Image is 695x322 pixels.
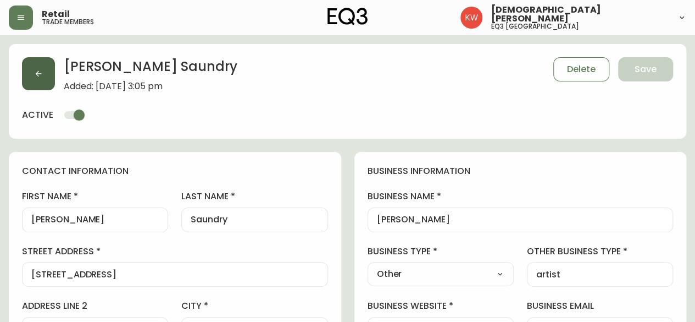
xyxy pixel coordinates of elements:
[527,300,673,312] label: business email
[567,63,596,75] span: Delete
[491,6,669,23] span: [DEMOGRAPHIC_DATA][PERSON_NAME]
[368,190,674,203] label: business name
[42,10,70,19] span: Retail
[368,245,514,258] label: business type
[22,300,168,312] label: address line 2
[327,8,368,25] img: logo
[22,165,328,177] h4: contact information
[42,19,94,25] h5: trade members
[22,245,328,258] label: street address
[181,300,327,312] label: city
[181,190,327,203] label: last name
[491,23,579,30] h5: eq3 [GEOGRAPHIC_DATA]
[527,245,673,258] label: other business type
[368,300,514,312] label: business website
[22,190,168,203] label: first name
[64,57,237,81] h2: [PERSON_NAME] Saundry
[368,165,674,177] h4: business information
[64,81,237,91] span: Added: [DATE] 3:05 pm
[460,7,482,29] img: f33162b67396b0982c40ce2a87247151
[22,109,53,121] h4: active
[553,57,609,81] button: Delete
